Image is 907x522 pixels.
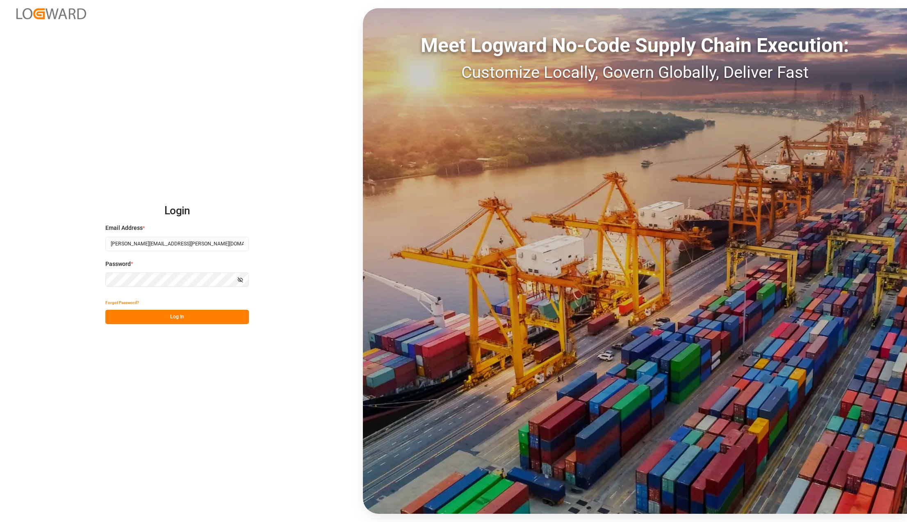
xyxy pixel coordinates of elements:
[105,295,139,310] button: Forgot Password?
[363,60,907,85] div: Customize Locally, Govern Globally, Deliver Fast
[105,260,131,268] span: Password
[105,310,249,324] button: Log In
[363,31,907,60] div: Meet Logward No-Code Supply Chain Execution:
[105,198,249,224] h2: Login
[16,8,86,19] img: Logward_new_orange.png
[105,237,249,251] input: Enter your email
[105,224,143,232] span: Email Address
